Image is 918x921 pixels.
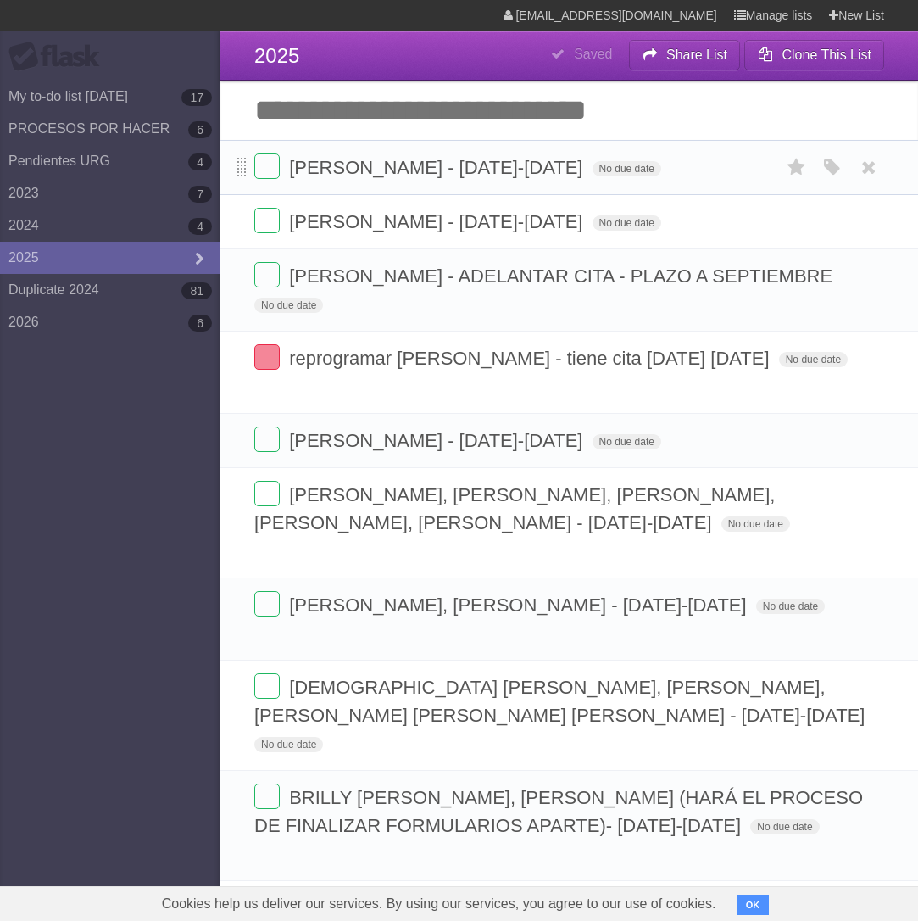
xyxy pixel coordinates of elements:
div: Flask [8,42,110,72]
span: No due date [756,599,825,614]
span: No due date [593,215,661,231]
span: No due date [593,434,661,449]
b: 4 [188,218,212,235]
label: Done [254,673,280,699]
label: Done [254,153,280,179]
span: BRILLY [PERSON_NAME], [PERSON_NAME] (HARÁ EL PROCESO DE FINALIZAR FORMULARIOS APARTE)- [DATE]-[DATE] [254,787,863,836]
span: No due date [254,737,323,752]
button: Share List [629,40,741,70]
span: No due date [593,161,661,176]
button: OK [737,895,770,915]
span: No due date [254,298,323,313]
span: Cookies help us deliver our services. By using our services, you agree to our use of cookies. [145,887,733,921]
b: 6 [188,121,212,138]
span: [PERSON_NAME] - [DATE]-[DATE] [289,157,587,178]
span: [DEMOGRAPHIC_DATA] [PERSON_NAME], [PERSON_NAME], [PERSON_NAME] [PERSON_NAME] [PERSON_NAME] - [DAT... [254,677,869,726]
span: [PERSON_NAME] - [DATE]-[DATE] [289,430,587,451]
label: Star task [781,153,813,181]
span: [PERSON_NAME], [PERSON_NAME], [PERSON_NAME], [PERSON_NAME], [PERSON_NAME] - [DATE]-[DATE] [254,484,775,533]
b: 7 [188,186,212,203]
label: Done [254,208,280,233]
span: [PERSON_NAME], [PERSON_NAME] - [DATE]-[DATE] [289,594,751,616]
b: 17 [181,89,212,106]
b: 6 [188,315,212,332]
label: Done [254,784,280,809]
b: Saved [574,47,612,61]
label: Done [254,481,280,506]
b: Share List [666,47,727,62]
span: No due date [721,516,790,532]
b: Clone This List [782,47,871,62]
b: 4 [188,153,212,170]
span: No due date [750,819,819,834]
label: Done [254,262,280,287]
span: reprogramar [PERSON_NAME] - tiene cita [DATE] [DATE] [289,348,773,369]
span: 2025 [254,44,299,67]
button: Clone This List [744,40,884,70]
label: Done [254,427,280,452]
span: No due date [779,352,848,367]
span: [PERSON_NAME] - ADELANTAR CITA - PLAZO A SEPTIEMBRE [289,265,837,287]
b: 81 [181,282,212,299]
span: [PERSON_NAME] - [DATE]-[DATE] [289,211,587,232]
label: Done [254,591,280,617]
label: Done [254,344,280,370]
